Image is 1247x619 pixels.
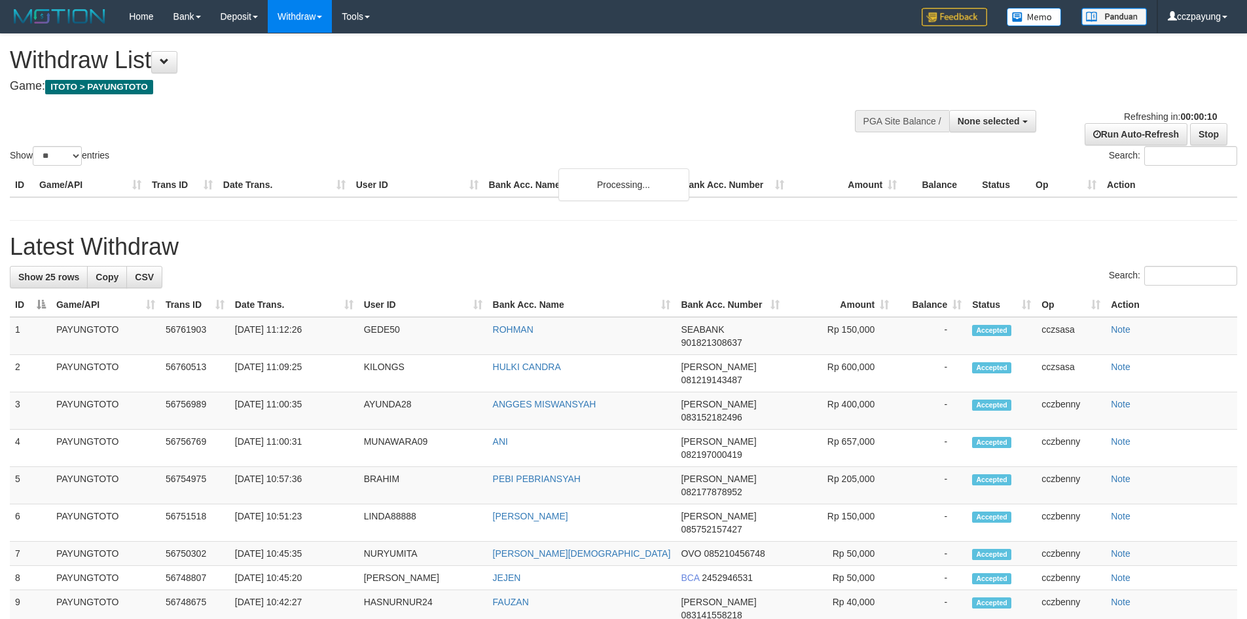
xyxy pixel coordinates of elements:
[1007,8,1062,26] img: Button%20Memo.svg
[359,293,488,317] th: User ID: activate to sort column ascending
[359,504,488,542] td: LINDA88888
[972,512,1011,523] span: Accepted
[493,324,533,335] a: ROHMAN
[351,173,484,197] th: User ID
[1030,173,1102,197] th: Op
[10,293,51,317] th: ID: activate to sort column descending
[894,317,967,355] td: -
[51,317,160,355] td: PAYUNGTOTO
[493,362,561,372] a: HULKI CANDRA
[51,504,160,542] td: PAYUNGTOTO
[51,542,160,566] td: PAYUNGTOTO
[51,467,160,504] td: PAYUNGTOTO
[160,504,230,542] td: 56751518
[230,355,359,392] td: [DATE] 11:09:25
[87,266,127,288] a: Copy
[126,266,162,288] a: CSV
[681,474,756,484] span: [PERSON_NAME]
[1111,597,1130,607] a: Note
[681,572,699,583] span: BCA
[972,362,1011,373] span: Accepted
[160,467,230,504] td: 56754975
[1036,392,1106,430] td: cczbenny
[1111,324,1130,335] a: Note
[10,80,818,93] h4: Game:
[789,173,902,197] th: Amount
[972,474,1011,485] span: Accepted
[51,392,160,430] td: PAYUNGTOTO
[160,392,230,430] td: 56756989
[785,504,894,542] td: Rp 150,000
[785,317,894,355] td: Rp 150,000
[10,266,88,288] a: Show 25 rows
[493,474,581,484] a: PEBI PEBRIANSYAH
[894,430,967,467] td: -
[702,572,753,583] span: Copy 2452946531 to clipboard
[785,430,894,467] td: Rp 657,000
[681,548,701,559] span: OVO
[1109,266,1237,286] label: Search:
[681,449,742,460] span: Copy 082197000419 to clipboard
[230,293,359,317] th: Date Trans.: activate to sort column ascending
[894,293,967,317] th: Balance: activate to sort column ascending
[1036,430,1106,467] td: cczbenny
[681,337,742,348] span: Copy 901821308637 to clipboard
[681,436,756,447] span: [PERSON_NAME]
[1085,123,1187,145] a: Run Auto-Refresh
[34,173,147,197] th: Game/API
[51,566,160,590] td: PAYUNGTOTO
[1180,111,1217,122] strong: 00:00:10
[1102,173,1237,197] th: Action
[1144,266,1237,286] input: Search:
[493,572,521,583] a: JEJEN
[135,272,154,282] span: CSV
[493,548,671,559] a: [PERSON_NAME][DEMOGRAPHIC_DATA]
[45,80,153,94] span: ITOTO > PAYUNGTOTO
[785,293,894,317] th: Amount: activate to sort column ascending
[160,293,230,317] th: Trans ID: activate to sort column ascending
[894,355,967,392] td: -
[681,362,756,372] span: [PERSON_NAME]
[10,542,51,566] td: 7
[359,392,488,430] td: AYUNDA28
[681,511,756,521] span: [PERSON_NAME]
[785,542,894,566] td: Rp 50,000
[894,392,967,430] td: -
[230,467,359,504] td: [DATE] 10:57:36
[1111,362,1130,372] a: Note
[894,467,967,504] td: -
[1081,8,1147,26] img: panduan.png
[147,173,218,197] th: Trans ID
[359,355,488,392] td: KILONGS
[1036,504,1106,542] td: cczbenny
[230,542,359,566] td: [DATE] 10:45:35
[1036,566,1106,590] td: cczbenny
[785,566,894,590] td: Rp 50,000
[902,173,977,197] th: Balance
[1111,548,1130,559] a: Note
[230,504,359,542] td: [DATE] 10:51:23
[484,173,678,197] th: Bank Acc. Name
[1109,146,1237,166] label: Search:
[785,392,894,430] td: Rp 400,000
[922,8,987,26] img: Feedback.jpg
[160,542,230,566] td: 56750302
[676,293,785,317] th: Bank Acc. Number: activate to sort column ascending
[1124,111,1217,122] span: Refreshing in:
[10,355,51,392] td: 2
[493,436,508,447] a: ANI
[681,324,724,335] span: SEABANK
[359,542,488,566] td: NURYUMITA
[958,116,1020,126] span: None selected
[681,399,756,409] span: [PERSON_NAME]
[1144,146,1237,166] input: Search:
[894,542,967,566] td: -
[1111,436,1130,447] a: Note
[681,487,742,497] span: Copy 082177878952 to clipboard
[488,293,676,317] th: Bank Acc. Name: activate to sort column ascending
[1036,293,1106,317] th: Op: activate to sort column ascending
[359,317,488,355] td: GEDE50
[1111,399,1130,409] a: Note
[359,467,488,504] td: BRAHIM
[681,412,742,422] span: Copy 083152182496 to clipboard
